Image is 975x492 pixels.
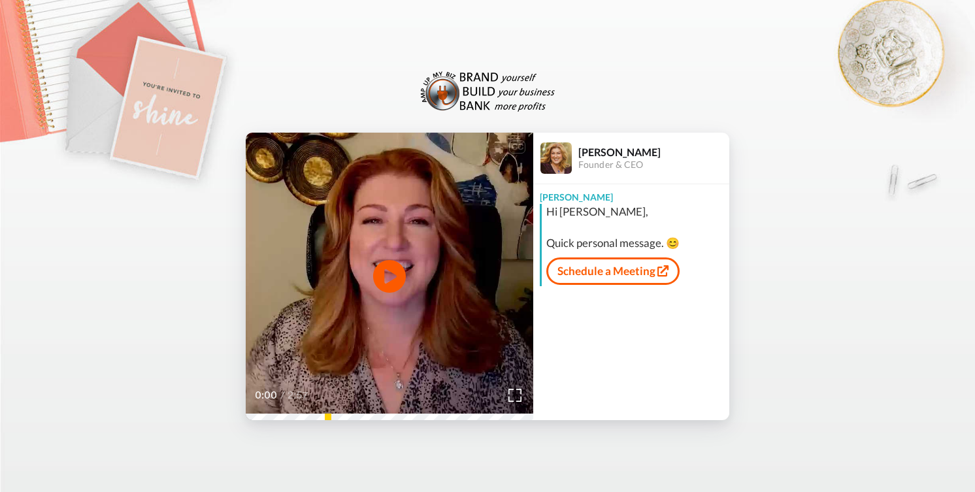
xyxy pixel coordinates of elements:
[533,184,729,204] div: [PERSON_NAME]
[578,159,729,171] div: Founder & CEO
[546,204,726,251] div: Hi [PERSON_NAME], Quick personal message. 😊
[578,146,729,158] div: [PERSON_NAME]
[416,69,559,113] img: Bridget Brady logo
[508,389,521,402] img: Full screen
[509,140,525,154] div: CC
[280,387,285,403] span: /
[540,142,572,174] img: Profile Image
[546,257,680,285] a: Schedule a Meeting
[288,387,310,403] span: 2:57
[255,387,278,403] span: 0:00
